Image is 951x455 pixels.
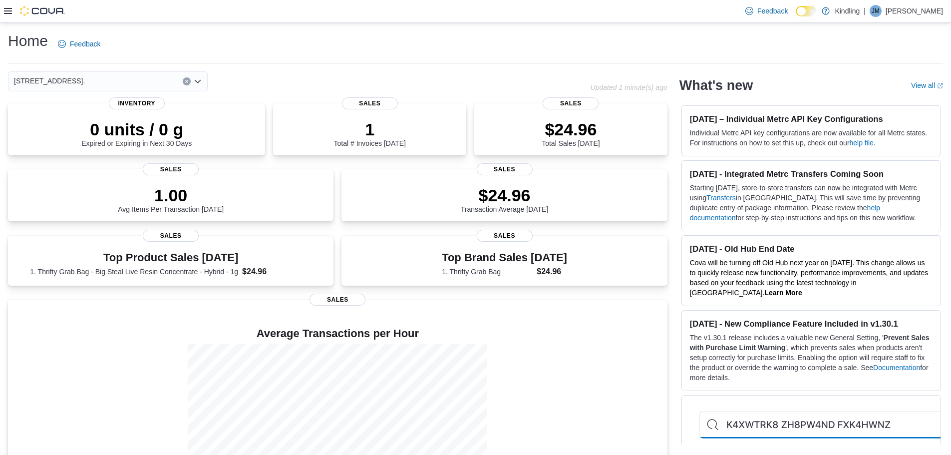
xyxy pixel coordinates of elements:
[542,119,600,147] div: Total Sales [DATE]
[537,266,567,278] dd: $24.96
[143,163,199,175] span: Sales
[872,5,880,17] span: JM
[8,31,48,51] h1: Home
[334,119,406,139] p: 1
[109,97,165,109] span: Inventory
[118,185,224,205] p: 1.00
[310,294,365,306] span: Sales
[864,5,866,17] p: |
[334,119,406,147] div: Total # Invoices [DATE]
[937,83,943,89] svg: External link
[461,185,549,205] p: $24.96
[342,97,398,109] span: Sales
[14,75,85,87] span: [STREET_ADDRESS].
[850,139,874,147] a: help file
[690,259,929,297] span: Cova will be turning off Old Hub next year on [DATE]. This change allows us to quickly release ne...
[477,230,533,242] span: Sales
[442,252,567,264] h3: Top Brand Sales [DATE]
[690,244,933,254] h3: [DATE] - Old Hub End Date
[16,328,659,340] h4: Average Transactions per Hour
[886,5,943,17] p: [PERSON_NAME]
[741,1,792,21] a: Feedback
[796,6,817,16] input: Dark Mode
[911,81,943,89] a: View allExternal link
[118,185,224,213] div: Avg Items Per Transaction [DATE]
[143,230,199,242] span: Sales
[690,333,933,383] p: The v1.30.1 release includes a valuable new General Setting, ' ', which prevents sales when produ...
[764,289,802,297] a: Learn More
[690,114,933,124] h3: [DATE] – Individual Metrc API Key Configurations
[690,334,930,352] strong: Prevent Sales with Purchase Limit Warning
[591,83,667,91] p: Updated 1 minute(s) ago
[690,169,933,179] h3: [DATE] - Integrated Metrc Transfers Coming Soon
[690,319,933,329] h3: [DATE] - New Compliance Feature Included in v1.30.1
[870,5,882,17] div: Jeff Miller
[543,97,599,109] span: Sales
[81,119,192,147] div: Expired or Expiring in Next 30 Days
[81,119,192,139] p: 0 units / 0 g
[690,128,933,148] p: Individual Metrc API key configurations are now available for all Metrc states. For instructions ...
[757,6,788,16] span: Feedback
[30,252,312,264] h3: Top Product Sales [DATE]
[70,39,100,49] span: Feedback
[20,6,65,16] img: Cova
[442,267,533,277] dt: 1. Thrifty Grab Bag
[194,77,202,85] button: Open list of options
[30,267,238,277] dt: 1. Thrifty Grab Bag - Big Steal Live Resin Concentrate - Hybrid - 1g
[54,34,104,54] a: Feedback
[679,77,753,93] h2: What's new
[690,204,880,222] a: help documentation
[461,185,549,213] div: Transaction Average [DATE]
[706,194,736,202] a: Transfers
[183,77,191,85] button: Clear input
[873,364,920,372] a: Documentation
[542,119,600,139] p: $24.96
[796,16,796,17] span: Dark Mode
[690,183,933,223] p: Starting [DATE], store-to-store transfers can now be integrated with Metrc using in [GEOGRAPHIC_D...
[477,163,533,175] span: Sales
[242,266,312,278] dd: $24.96
[835,5,860,17] p: Kindling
